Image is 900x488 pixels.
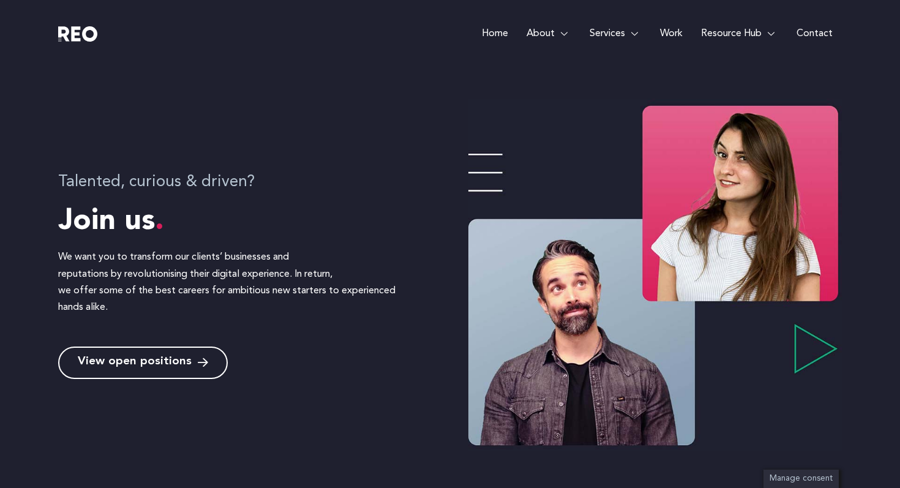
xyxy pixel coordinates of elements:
h4: Talented, curious & driven? [58,170,422,194]
p: We want you to transform our clients’ businesses and reputations by revolutionising their digital... [58,249,422,316]
span: Join us [58,207,164,236]
span: View open positions [78,357,192,369]
a: View open positions [58,347,228,379]
span: Manage consent [770,475,833,482]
